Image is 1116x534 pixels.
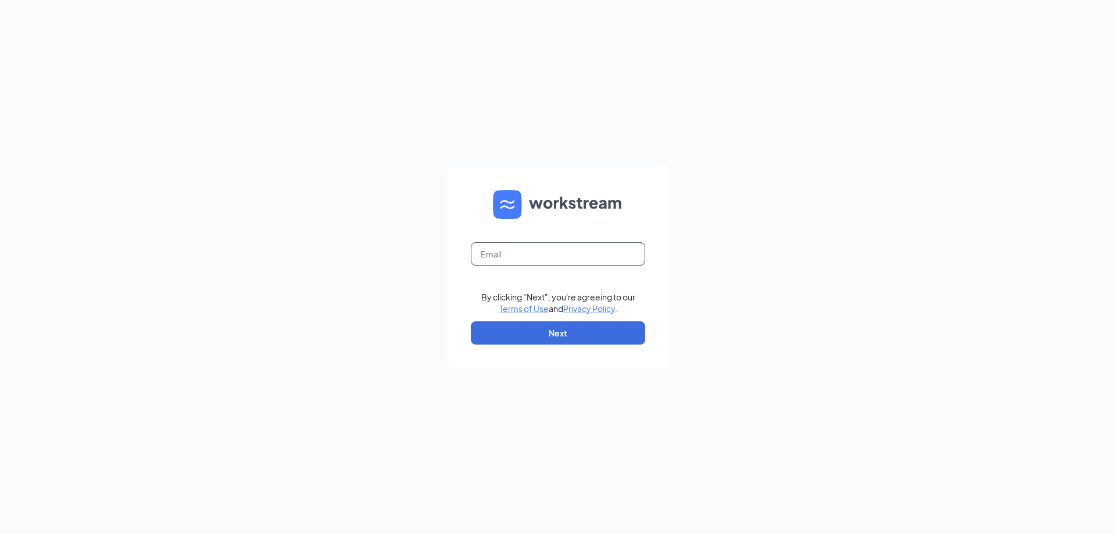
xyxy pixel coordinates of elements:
div: By clicking "Next", you're agreeing to our and . [481,291,635,314]
a: Privacy Policy [563,303,615,314]
a: Terms of Use [499,303,549,314]
img: WS logo and Workstream text [493,190,623,219]
button: Next [471,321,645,345]
input: Email [471,242,645,266]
